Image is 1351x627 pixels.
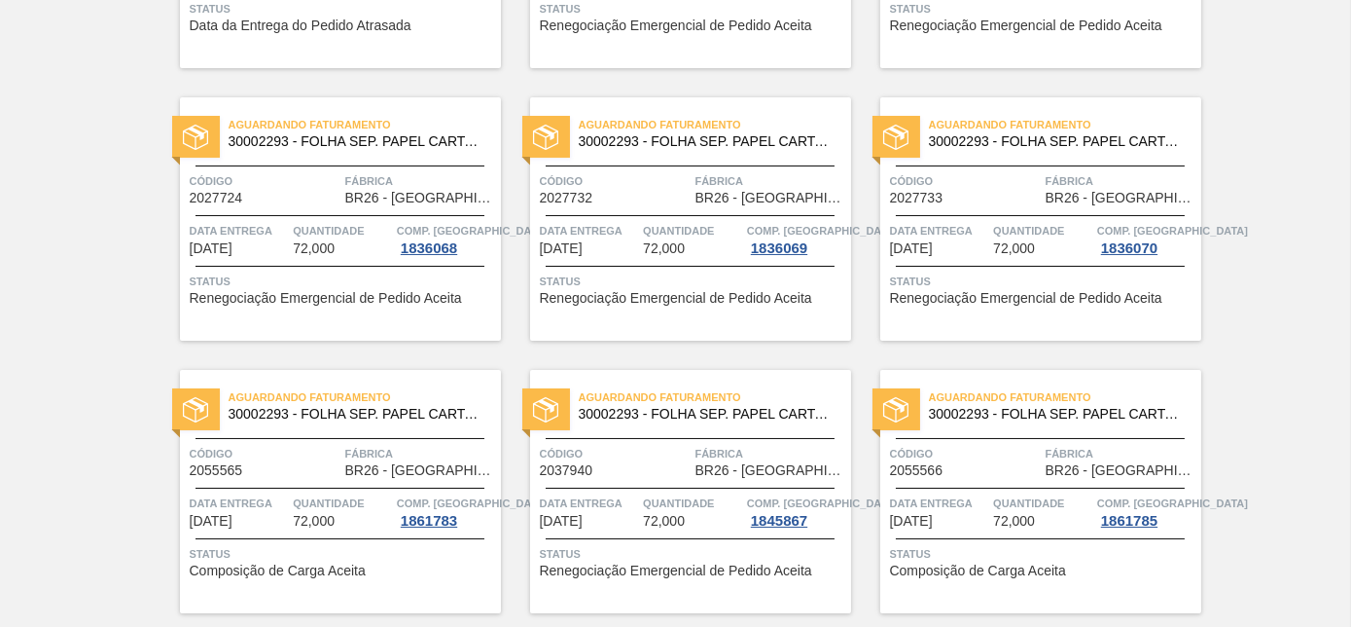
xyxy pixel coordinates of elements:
[190,272,496,291] span: Status
[345,191,496,205] span: BR26 - Uberlândia
[747,221,846,256] a: Comp. [GEOGRAPHIC_DATA]1836069
[501,97,851,341] a: statusAguardando Faturamento30002293 - FOLHA SEP. PAPEL CARTAO 1200x1000M 350gCódigo2027732Fábric...
[540,564,812,578] span: Renegociação Emergencial de Pedido Aceita
[890,241,933,256] span: 10/11/2025
[1046,191,1196,205] span: BR26 - Uberlândia
[397,240,461,256] div: 1836068
[747,494,846,529] a: Comp. [GEOGRAPHIC_DATA]1845867
[890,564,1066,578] span: Composição de Carga Aceita
[890,272,1196,291] span: Status
[540,171,691,191] span: Código
[540,18,812,33] span: Renegociação Emergencial de Pedido Aceita
[1097,221,1196,256] a: Comp. [GEOGRAPHIC_DATA]1836070
[293,221,392,240] span: Quantidade
[190,171,340,191] span: Código
[579,134,835,149] span: 30002293 - FOLHA SEP. PAPEL CARTAO 1200x1000M 350g
[890,494,989,513] span: Data Entrega
[293,241,335,256] span: 72,000
[151,370,501,613] a: statusAguardando Faturamento30002293 - FOLHA SEP. PAPEL CARTAO 1200x1000M 350gCódigo2055565Fábric...
[540,463,593,478] span: 2037940
[345,171,496,191] span: Fábrica
[190,191,243,205] span: 2027724
[993,241,1035,256] span: 72,000
[1046,171,1196,191] span: Fábrica
[643,221,742,240] span: Quantidade
[1097,513,1161,529] div: 1861785
[397,494,548,513] span: Comp. Carga
[190,241,232,256] span: 30/10/2025
[695,191,846,205] span: BR26 - Uberlândia
[501,370,851,613] a: statusAguardando Faturamento30002293 - FOLHA SEP. PAPEL CARTAO 1200x1000M 350gCódigo2037940Fábric...
[293,494,392,513] span: Quantidade
[695,463,846,478] span: BR26 - Uberlândia
[929,134,1186,149] span: 30002293 - FOLHA SEP. PAPEL CARTAO 1200x1000M 350g
[851,370,1201,613] a: statusAguardando Faturamento30002293 - FOLHA SEP. PAPEL CARTAO 1200x1000M 350gCódigo2055566Fábric...
[397,221,548,240] span: Comp. Carga
[579,387,851,407] span: Aguardando Faturamento
[851,97,1201,341] a: statusAguardando Faturamento30002293 - FOLHA SEP. PAPEL CARTAO 1200x1000M 350gCódigo2027733Fábric...
[890,171,1041,191] span: Código
[540,241,583,256] span: 03/11/2025
[993,494,1092,513] span: Quantidade
[229,115,501,134] span: Aguardando Faturamento
[1097,240,1161,256] div: 1836070
[993,514,1035,529] span: 72,000
[345,463,496,478] span: BR26 - Uberlândia
[540,494,639,513] span: Data Entrega
[229,387,501,407] span: Aguardando Faturamento
[190,18,411,33] span: Data da Entrega do Pedido Atrasada
[1097,494,1248,513] span: Comp. Carga
[579,407,835,422] span: 30002293 - FOLHA SEP. PAPEL CARTAO 1200x1000M 350g
[190,221,289,240] span: Data Entrega
[643,241,685,256] span: 72,000
[540,191,593,205] span: 2027732
[345,444,496,463] span: Fábrica
[190,444,340,463] span: Código
[540,514,583,529] span: 17/11/2025
[190,514,232,529] span: 11/11/2025
[890,18,1162,33] span: Renegociação Emergencial de Pedido Aceita
[929,387,1201,407] span: Aguardando Faturamento
[993,221,1092,240] span: Quantidade
[883,397,908,423] img: status
[643,514,685,529] span: 72,000
[190,291,462,306] span: Renegociação Emergencial de Pedido Aceita
[540,272,846,291] span: Status
[695,171,846,191] span: Fábrica
[890,444,1041,463] span: Código
[695,444,846,463] span: Fábrica
[890,191,943,205] span: 2027733
[183,125,208,150] img: status
[929,115,1201,134] span: Aguardando Faturamento
[890,544,1196,564] span: Status
[643,494,742,513] span: Quantidade
[151,97,501,341] a: statusAguardando Faturamento30002293 - FOLHA SEP. PAPEL CARTAO 1200x1000M 350gCódigo2027724Fábric...
[533,125,558,150] img: status
[293,514,335,529] span: 72,000
[747,513,811,529] div: 1845867
[747,240,811,256] div: 1836069
[540,544,846,564] span: Status
[190,564,366,578] span: Composição de Carga Aceita
[1097,494,1196,529] a: Comp. [GEOGRAPHIC_DATA]1861785
[747,494,898,513] span: Comp. Carga
[883,125,908,150] img: status
[929,407,1186,422] span: 30002293 - FOLHA SEP. PAPEL CARTAO 1200x1000M 350g
[397,513,461,529] div: 1861783
[579,115,851,134] span: Aguardando Faturamento
[190,544,496,564] span: Status
[1097,221,1248,240] span: Comp. Carga
[540,291,812,306] span: Renegociação Emergencial de Pedido Aceita
[183,397,208,423] img: status
[190,494,289,513] span: Data Entrega
[229,134,485,149] span: 30002293 - FOLHA SEP. PAPEL CARTAO 1200x1000M 350g
[397,221,496,256] a: Comp. [GEOGRAPHIC_DATA]1836068
[190,463,243,478] span: 2055565
[890,463,943,478] span: 2055566
[229,407,485,422] span: 30002293 - FOLHA SEP. PAPEL CARTAO 1200x1000M 350g
[1046,463,1196,478] span: BR26 - Uberlândia
[747,221,898,240] span: Comp. Carga
[890,514,933,529] span: 18/11/2025
[533,397,558,423] img: status
[1046,444,1196,463] span: Fábrica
